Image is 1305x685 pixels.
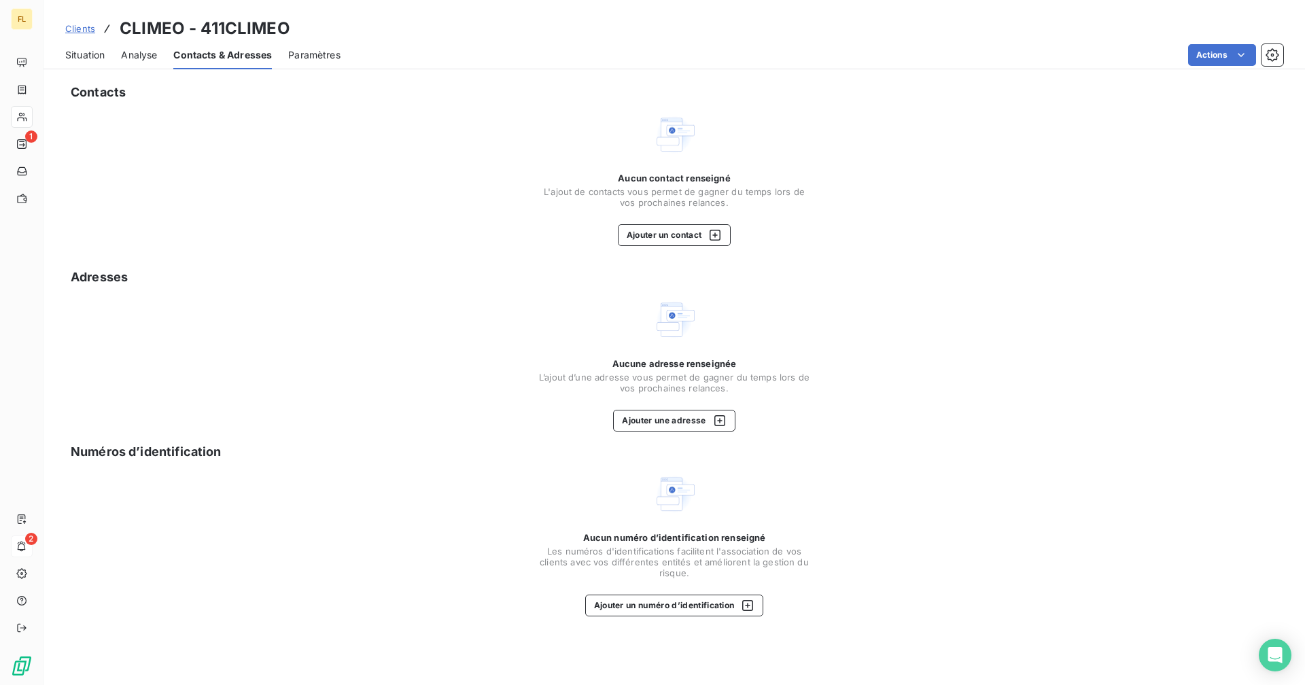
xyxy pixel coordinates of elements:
span: Contacts & Adresses [173,48,272,62]
span: Aucune adresse renseignée [612,358,737,369]
h5: Contacts [71,83,126,102]
span: Situation [65,48,105,62]
span: Paramètres [288,48,341,62]
span: 2 [25,533,37,545]
h5: Numéros d’identification [71,442,222,461]
span: Aucun numéro d’identification renseigné [583,532,766,543]
button: Ajouter un contact [618,224,731,246]
div: Open Intercom Messenger [1259,639,1291,671]
div: FL [11,8,33,30]
button: Ajouter une adresse [613,410,735,432]
h5: Adresses [71,268,128,287]
span: 1 [25,130,37,143]
span: Les numéros d'identifications facilitent l'association de vos clients avec vos différentes entité... [538,546,810,578]
span: L'ajout de contacts vous permet de gagner du temps lors de vos prochaines relances. [538,186,810,208]
img: Empty state [652,113,696,156]
a: Clients [65,22,95,35]
button: Actions [1188,44,1256,66]
span: Clients [65,23,95,34]
img: Empty state [652,298,696,341]
h3: CLIMEO - 411CLIMEO [120,16,290,41]
span: Aucun contact renseigné [618,173,730,183]
button: Ajouter un numéro d’identification [585,595,764,616]
span: Analyse [121,48,157,62]
img: Logo LeanPay [11,655,33,677]
span: L’ajout d’une adresse vous permet de gagner du temps lors de vos prochaines relances. [538,372,810,393]
img: Empty state [652,472,696,516]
